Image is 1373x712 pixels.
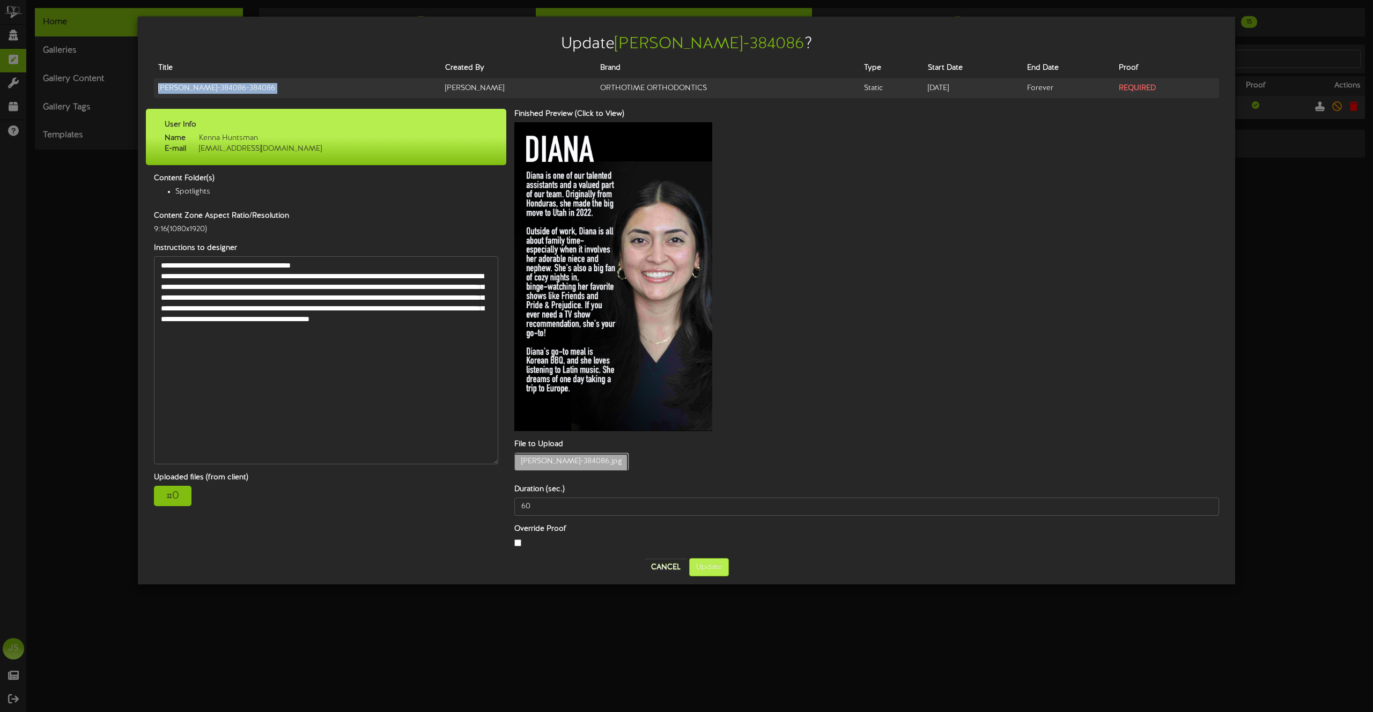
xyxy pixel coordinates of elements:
td: Static [860,78,924,98]
th: Created By [441,58,595,78]
strong: Name [165,134,186,142]
button: Cancel [645,559,687,576]
td: [PERSON_NAME]-384086 - 384086 [154,78,441,98]
label: Override Proof [506,524,1227,535]
li: Spotlights [175,187,498,197]
label: Uploaded files (from client) [146,472,506,483]
td: [DATE] [924,78,1023,98]
span: [EMAIL_ADDRESS][DOMAIN_NAME] [186,145,322,153]
td: Forever [1023,78,1115,98]
td: REQUIRED [1114,78,1219,98]
strong: E-mail [165,145,186,153]
span: [PERSON_NAME]-384086 [615,35,804,53]
label: Content Folder(s) [146,173,506,184]
th: Brand [596,58,860,78]
h2: Update ? [154,35,1219,53]
label: File to Upload [506,439,1227,450]
div: # 0 [154,486,191,506]
button: Update [689,558,729,576]
span: Kenna Huntsman [186,134,258,142]
td: [PERSON_NAME] [441,78,595,98]
label: Content Zone Aspect Ratio/Resolution [146,211,506,221]
th: Start Date [924,58,1023,78]
label: Instructions to designer [146,243,506,254]
img: 1e325b87-3d82-41f3-b2f2-a3fda38f10c0.jpg [514,122,712,431]
div: 9:16 ( 1080x1920 ) [146,224,506,235]
th: Type [860,58,924,78]
label: User Info [157,120,496,130]
th: Title [154,58,441,78]
th: Proof [1114,58,1219,78]
label: Duration (sec.) [506,484,1227,495]
label: Finished Preview (Click to View) [506,109,1227,120]
td: ORTHOTIME ORTHODONTICS [596,78,860,98]
th: End Date [1023,58,1115,78]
